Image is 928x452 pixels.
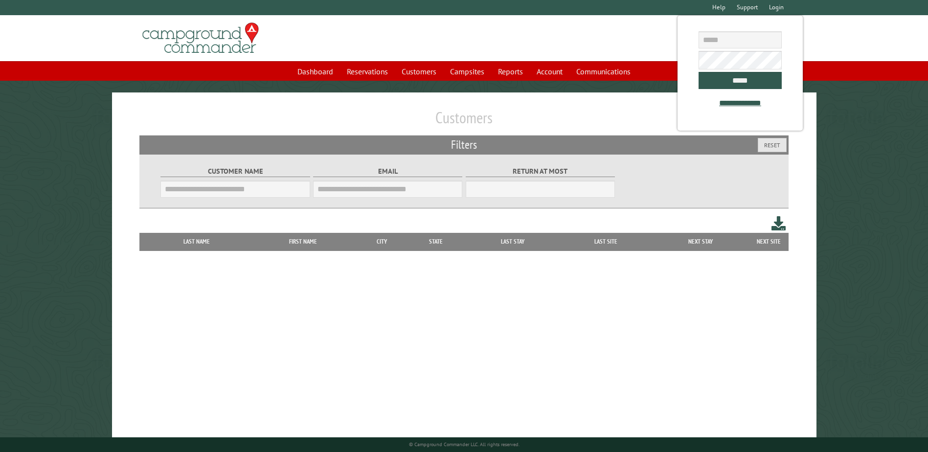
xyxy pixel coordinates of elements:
[313,166,462,177] label: Email
[758,138,787,152] button: Reset
[771,214,786,232] a: Download this customer list (.csv)
[406,233,466,250] th: State
[749,233,789,250] th: Next Site
[466,233,560,250] th: Last Stay
[160,166,310,177] label: Customer Name
[466,166,615,177] label: Return at most
[139,19,262,57] img: Campground Commander
[570,62,636,81] a: Communications
[292,62,339,81] a: Dashboard
[396,62,442,81] a: Customers
[560,233,652,250] th: Last Site
[409,441,520,448] small: © Campground Commander LLC. All rights reserved.
[531,62,568,81] a: Account
[139,136,788,154] h2: Filters
[139,108,788,135] h1: Customers
[249,233,358,250] th: First Name
[358,233,406,250] th: City
[492,62,529,81] a: Reports
[144,233,249,250] th: Last Name
[341,62,394,81] a: Reservations
[444,62,490,81] a: Campsites
[652,233,749,250] th: Next Stay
